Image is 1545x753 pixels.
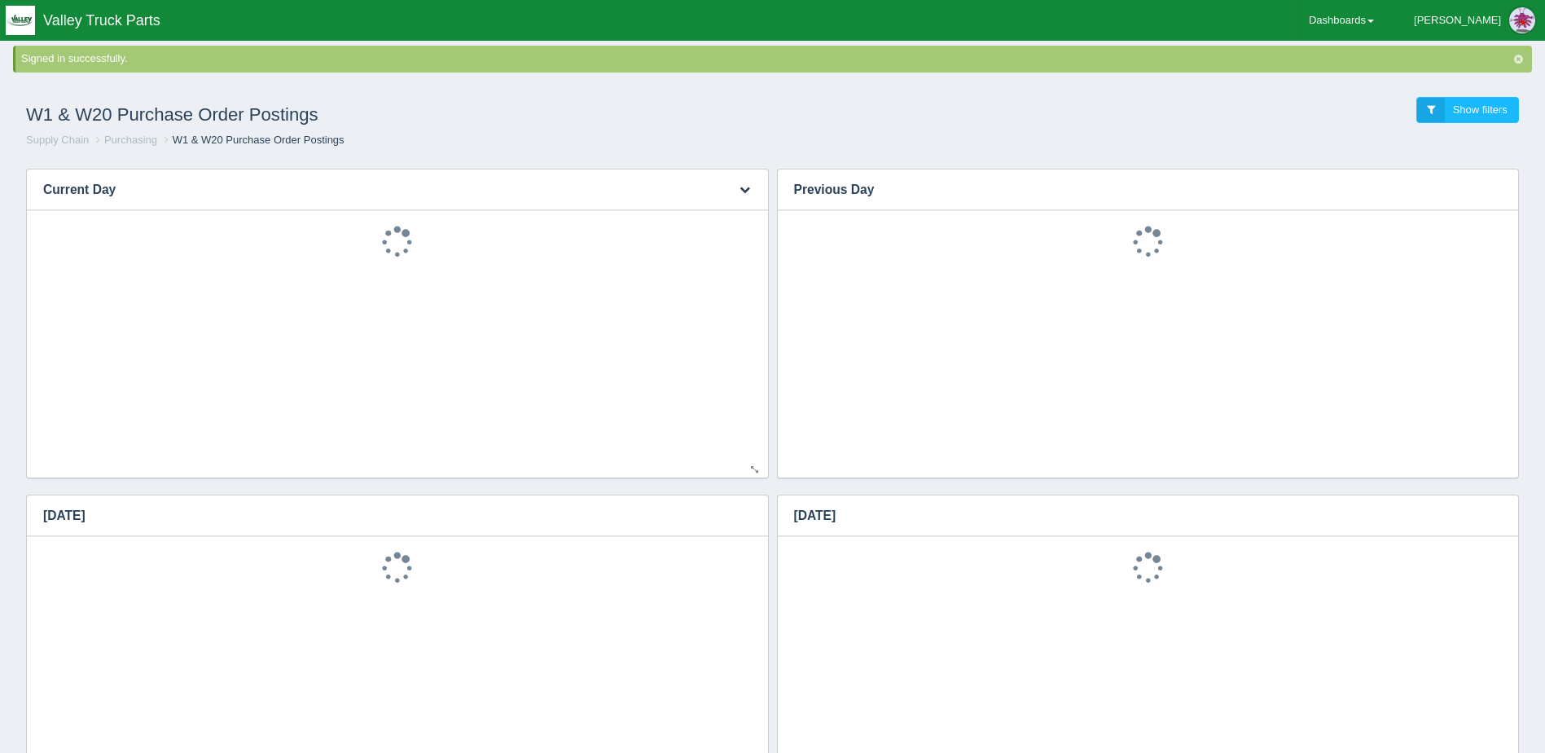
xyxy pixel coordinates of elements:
[160,133,345,148] li: W1 & W20 Purchase Order Postings
[1416,97,1519,124] a: Show filters
[6,6,35,35] img: q1blfpkbivjhsugxdrfq.png
[21,51,1529,67] div: Signed in successfully.
[27,495,744,536] h3: [DATE]
[43,12,160,29] span: Valley Truck Parts
[1509,7,1535,33] img: Profile Picture
[778,495,1495,536] h3: [DATE]
[1414,4,1501,37] div: [PERSON_NAME]
[778,170,1495,210] h3: Previous Day
[1453,103,1508,116] span: Show filters
[27,170,718,210] h3: Current Day
[104,134,157,146] a: Purchasing
[26,134,89,146] a: Supply Chain
[26,97,773,133] h1: W1 & W20 Purchase Order Postings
